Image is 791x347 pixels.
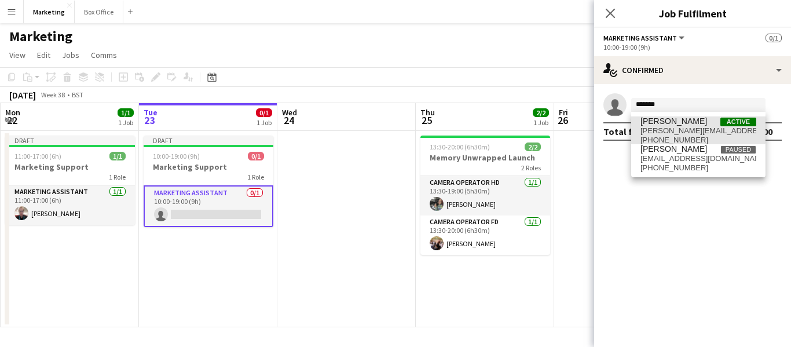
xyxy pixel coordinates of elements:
[142,114,158,127] span: 23
[603,126,643,137] div: Total fee
[109,173,126,181] span: 1 Role
[62,50,79,60] span: Jobs
[640,116,707,126] span: Russell Copeland
[521,163,541,172] span: 2 Roles
[525,143,541,151] span: 2/2
[603,34,686,42] button: Marketing Assistant
[9,89,36,101] div: [DATE]
[5,48,30,63] a: View
[420,215,550,255] app-card-role: Camera Operator FD1/113:30-20:00 (6h30m)[PERSON_NAME]
[420,136,550,255] app-job-card: 13:30-20:00 (6h30m)2/2Memory Unwrapped Launch2 RolesCamera Operator HD1/113:30-19:00 (5h30m)[PERS...
[247,173,264,181] span: 1 Role
[640,126,756,136] span: russell.copeland@kingsplace.co.uk
[5,185,135,225] app-card-role: Marketing Assistant1/111:00-17:00 (6h)[PERSON_NAME]
[118,108,134,117] span: 1/1
[419,114,435,127] span: 25
[5,136,135,225] app-job-card: Draft11:00-17:00 (6h)1/1Marketing Support1 RoleMarketing Assistant1/111:00-17:00 (6h)[PERSON_NAME]
[153,152,200,160] span: 10:00-19:00 (9h)
[91,50,117,60] span: Comms
[640,144,707,154] span: Finlay Russell
[256,108,272,117] span: 0/1
[280,114,297,127] span: 24
[144,107,158,118] span: Tue
[57,48,84,63] a: Jobs
[9,28,72,45] h1: Marketing
[118,118,133,127] div: 1 Job
[248,152,264,160] span: 0/1
[86,48,122,63] a: Comms
[533,118,548,127] div: 1 Job
[38,90,67,99] span: Week 38
[594,6,791,21] h3: Job Fulfilment
[144,136,273,145] div: Draft
[5,107,20,118] span: Mon
[603,43,782,52] div: 10:00-19:00 (9h)
[37,50,50,60] span: Edit
[24,1,75,23] button: Marketing
[72,90,83,99] div: BST
[640,163,756,173] span: +447876752825
[766,34,782,42] span: 0/1
[559,107,568,118] span: Fri
[144,136,273,227] app-job-card: Draft10:00-19:00 (9h)0/1Marketing Support1 RoleMarketing Assistant0/110:00-19:00 (9h)
[3,114,20,127] span: 22
[109,152,126,160] span: 1/1
[144,162,273,172] h3: Marketing Support
[557,114,568,127] span: 26
[640,154,756,163] span: finlay3110@gmail.com
[720,118,756,126] span: Active
[720,145,756,154] span: Paused
[9,50,25,60] span: View
[420,152,550,163] h3: Memory Unwrapped Launch
[420,107,435,118] span: Thu
[144,185,273,227] app-card-role: Marketing Assistant0/110:00-19:00 (9h)
[5,136,135,145] div: Draft
[533,108,549,117] span: 2/2
[14,152,61,160] span: 11:00-17:00 (6h)
[420,176,550,215] app-card-role: Camera Operator HD1/113:30-19:00 (5h30m)[PERSON_NAME]
[640,136,756,145] span: +447772017269
[75,1,123,23] button: Box Office
[32,48,55,63] a: Edit
[5,162,135,172] h3: Marketing Support
[603,34,677,42] span: Marketing Assistant
[257,118,272,127] div: 1 Job
[594,56,791,84] div: Confirmed
[282,107,297,118] span: Wed
[430,143,490,151] span: 13:30-20:00 (6h30m)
